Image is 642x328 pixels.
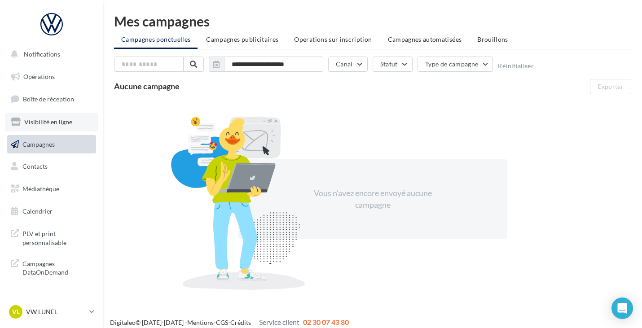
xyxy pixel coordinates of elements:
[22,258,92,277] span: Campagnes DataOnDemand
[294,35,372,43] span: Operations sur inscription
[5,202,98,221] a: Calendrier
[5,179,98,198] a: Médiathèque
[5,135,98,154] a: Campagnes
[22,227,92,247] span: PLV et print personnalisable
[295,188,450,210] div: Vous n'avez encore envoyé aucune campagne
[611,297,633,319] div: Open Intercom Messenger
[498,62,534,70] button: Réinitialiser
[5,113,98,131] a: Visibilité en ligne
[24,50,60,58] span: Notifications
[5,89,98,109] a: Boîte de réception
[24,118,72,126] span: Visibilité en ligne
[114,81,180,91] span: Aucune campagne
[5,45,94,64] button: Notifications
[110,319,136,326] a: Digitaleo
[22,162,48,170] span: Contacts
[22,140,55,148] span: Campagnes
[12,307,20,316] span: VL
[5,224,98,250] a: PLV et print personnalisable
[303,318,349,326] span: 02 30 07 43 80
[206,35,278,43] span: Campagnes publicitaires
[23,73,55,80] span: Opérations
[590,79,631,94] button: Exporter
[388,35,462,43] span: Campagnes automatisées
[7,303,96,320] a: VL VW LUNEL
[5,67,98,86] a: Opérations
[23,95,74,103] span: Boîte de réception
[5,157,98,176] a: Contacts
[477,35,508,43] span: Brouillons
[418,57,493,72] button: Type de campagne
[22,207,53,215] span: Calendrier
[373,57,413,72] button: Statut
[22,185,59,192] span: Médiathèque
[259,318,299,326] span: Service client
[230,319,251,326] a: Crédits
[216,319,228,326] a: CGS
[328,57,368,72] button: Canal
[26,307,86,316] p: VW LUNEL
[110,319,349,326] span: © [DATE]-[DATE] - - -
[114,14,631,28] div: Mes campagnes
[187,319,214,326] a: Mentions
[5,254,98,280] a: Campagnes DataOnDemand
